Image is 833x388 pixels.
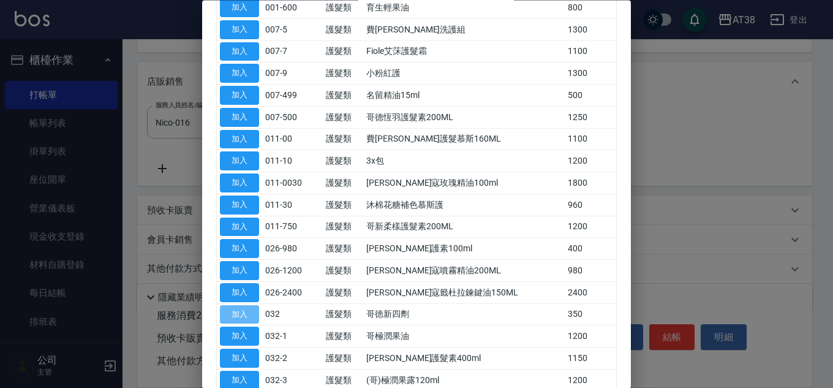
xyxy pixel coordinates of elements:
button: 加入 [220,64,259,83]
td: 1200 [565,216,616,238]
td: 026-980 [262,238,323,260]
td: 032 [262,304,323,326]
td: 3x包 [363,150,565,172]
td: 1200 [565,150,616,172]
button: 加入 [220,327,259,346]
td: 960 [565,194,616,216]
td: 1800 [565,172,616,194]
td: 哥德恆羽護髮素200ML [363,107,565,129]
td: 007-9 [262,63,323,85]
td: 護髮類 [323,63,363,85]
td: 護髮類 [323,172,363,194]
td: 011-30 [262,194,323,216]
td: 2400 [565,282,616,304]
td: 護髮類 [323,238,363,260]
td: 費[PERSON_NAME]護髮慕斯160ML [363,129,565,151]
button: 加入 [220,86,259,105]
td: 032-1 [262,325,323,348]
td: Fiole艾莯護髮霜 [363,41,565,63]
td: 026-1200 [262,260,323,282]
td: 011-00 [262,129,323,151]
td: 名留精油15ml [363,85,565,107]
td: 小粉紅護 [363,63,565,85]
button: 加入 [220,240,259,259]
button: 加入 [220,152,259,171]
button: 加入 [220,196,259,215]
button: 加入 [220,108,259,127]
td: [PERSON_NAME]寇籤杜拉鍊鍵油150ML [363,282,565,304]
td: 007-500 [262,107,323,129]
td: 護髮類 [323,107,363,129]
button: 加入 [220,130,259,149]
button: 加入 [220,174,259,193]
td: 沐棉花糖補色慕斯護 [363,194,565,216]
td: 007-7 [262,41,323,63]
td: 500 [565,85,616,107]
td: 1250 [565,107,616,129]
td: 護髮類 [323,150,363,172]
td: 011-10 [262,150,323,172]
button: 加入 [220,42,259,61]
button: 加入 [220,349,259,368]
td: 011-750 [262,216,323,238]
td: 1300 [565,19,616,41]
td: 007-5 [262,19,323,41]
td: 1100 [565,129,616,151]
td: 護髮類 [323,282,363,304]
td: 007-499 [262,85,323,107]
td: 哥新柔樣護髮素200ML [363,216,565,238]
td: 980 [565,260,616,282]
td: 1150 [565,348,616,370]
button: 加入 [220,20,259,39]
td: 護髮類 [323,325,363,348]
td: [PERSON_NAME]護髮素400ml [363,348,565,370]
td: 1200 [565,325,616,348]
td: 護髮類 [323,348,363,370]
td: [PERSON_NAME]護素100ml [363,238,565,260]
td: 護髮類 [323,41,363,63]
button: 加入 [220,305,259,324]
button: 加入 [220,262,259,281]
td: [PERSON_NAME]寇玫瑰精油100ml [363,172,565,194]
td: 護髮類 [323,129,363,151]
td: 011-0030 [262,172,323,194]
td: 哥徳新四劑 [363,304,565,326]
button: 加入 [220,218,259,237]
td: 費[PERSON_NAME]洗護組 [363,19,565,41]
td: 032-2 [262,348,323,370]
td: 350 [565,304,616,326]
td: [PERSON_NAME]寇噴霧精油200ML [363,260,565,282]
button: 加入 [220,283,259,302]
td: 026-2400 [262,282,323,304]
td: 400 [565,238,616,260]
td: 護髮類 [323,19,363,41]
td: 護髮類 [323,85,363,107]
td: 哥極潤果油 [363,325,565,348]
td: 護髮類 [323,260,363,282]
td: 1300 [565,63,616,85]
td: 護髮類 [323,194,363,216]
td: 1100 [565,41,616,63]
td: 護髮類 [323,216,363,238]
td: 護髮類 [323,304,363,326]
